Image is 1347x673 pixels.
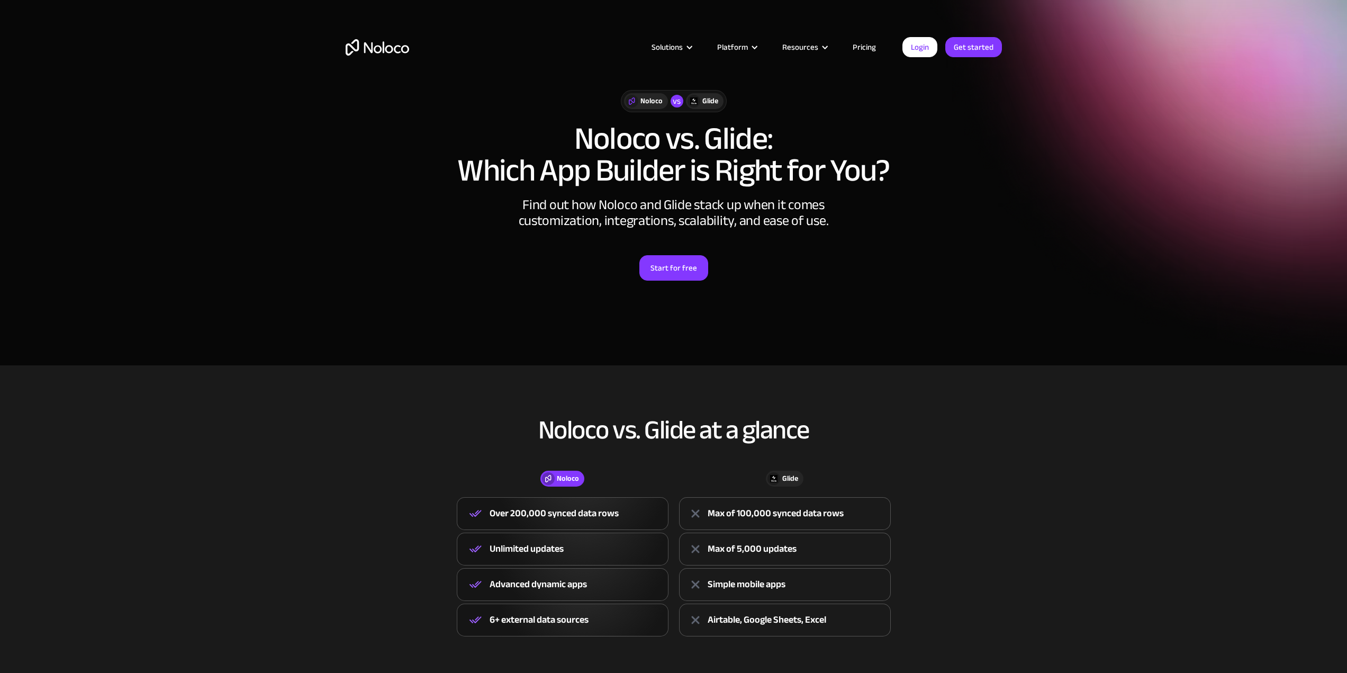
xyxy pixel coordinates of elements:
a: home [346,39,409,56]
a: Get started [945,37,1002,57]
a: Pricing [839,40,889,54]
div: Solutions [652,40,683,54]
div: Advanced dynamic apps [490,577,587,593]
div: Noloco [640,95,663,107]
div: Platform [704,40,769,54]
div: 6+ external data sources [490,612,589,628]
div: Glide [702,95,718,107]
a: Start for free [639,255,708,281]
h2: Noloco vs. Glide at a glance [346,416,1002,444]
div: Over 200,000 synced data rows [490,506,619,522]
div: Simple mobile apps [708,577,785,593]
div: vs [671,95,683,107]
div: Resources [782,40,818,54]
div: Airtable, Google Sheets, Excel [708,612,826,628]
h1: Noloco vs. Glide: Which App Builder is Right for You? [346,123,1002,186]
div: Platform [717,40,748,54]
div: Unlimited updates [490,541,564,557]
div: Resources [769,40,839,54]
div: Noloco [557,473,579,484]
div: Max of 100,000 synced data rows [708,506,844,522]
div: Find out how Noloco and Glide stack up when it comes customization, integrations, scalability, an... [515,197,833,229]
div: Max of 5,000 updates [708,541,797,557]
div: Glide [782,473,798,484]
a: Login [902,37,937,57]
div: Solutions [638,40,704,54]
